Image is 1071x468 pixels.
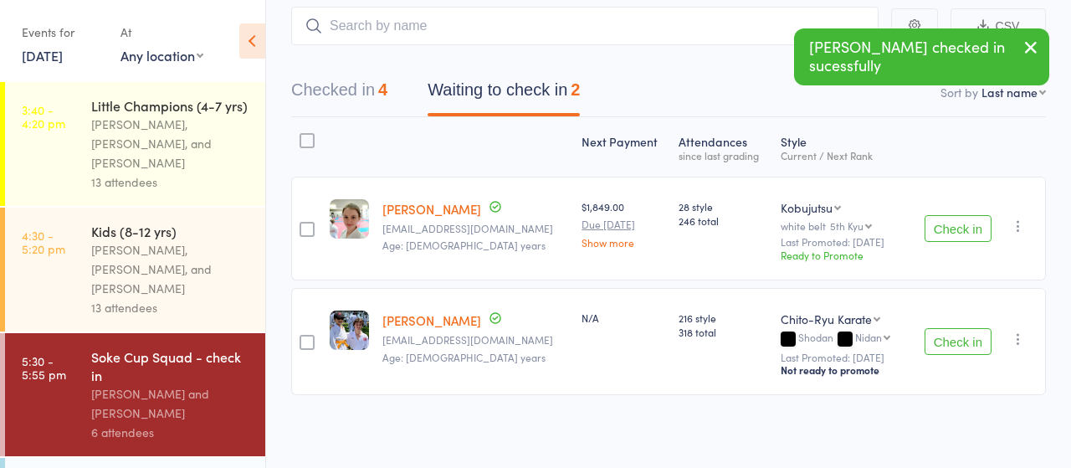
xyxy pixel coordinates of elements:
[679,325,766,339] span: 318 total
[582,219,665,230] small: Due [DATE]
[781,363,900,377] div: Not ready to promote
[382,223,568,234] small: jacqui@lippey.com
[382,350,546,364] span: Age: [DEMOGRAPHIC_DATA] years
[91,384,251,423] div: [PERSON_NAME] and [PERSON_NAME]
[91,222,251,240] div: Kids (8-12 yrs)
[781,332,900,346] div: Shodan
[679,199,766,213] span: 28 style
[855,332,882,342] div: Nidan
[679,311,766,325] span: 216 style
[794,28,1049,85] div: [PERSON_NAME] checked in sucessfully
[91,298,251,317] div: 13 attendees
[781,236,900,248] small: Last Promoted: [DATE]
[951,8,1046,44] button: CSV
[91,172,251,192] div: 13 attendees
[330,199,369,239] img: image1622186601.png
[91,347,251,384] div: Soke Cup Squad - check in
[781,150,900,161] div: Current / Next Rank
[5,82,265,206] a: 3:40 -4:20 pmLittle Champions (4-7 yrs)[PERSON_NAME], [PERSON_NAME], and [PERSON_NAME]13 attendees
[774,125,907,169] div: Style
[120,18,203,46] div: At
[22,229,65,255] time: 4:30 - 5:20 pm
[91,96,251,115] div: Little Champions (4-7 yrs)
[22,46,63,64] a: [DATE]
[575,125,672,169] div: Next Payment
[291,7,879,45] input: Search by name
[291,72,387,116] button: Checked in4
[940,84,978,100] label: Sort by
[5,208,265,332] a: 4:30 -5:20 pmKids (8-12 yrs)[PERSON_NAME], [PERSON_NAME], and [PERSON_NAME]13 attendees
[22,354,66,381] time: 5:30 - 5:55 pm
[981,84,1038,100] div: Last name
[781,220,900,231] div: white belt
[378,80,387,99] div: 4
[571,80,580,99] div: 2
[925,215,992,242] button: Check in
[672,125,773,169] div: Atten­dances
[382,334,568,346] small: sphil207@eq.edu.au
[925,328,992,355] button: Check in
[382,238,546,252] span: Age: [DEMOGRAPHIC_DATA] years
[22,18,104,46] div: Events for
[5,333,265,456] a: 5:30 -5:55 pmSoke Cup Squad - check in[PERSON_NAME] and [PERSON_NAME]6 attendees
[781,311,872,327] div: Chito-Ryu Karate
[428,72,580,116] button: Waiting to check in2
[781,199,833,216] div: Kobujutsu
[382,200,481,218] a: [PERSON_NAME]
[22,103,65,130] time: 3:40 - 4:20 pm
[382,311,481,329] a: [PERSON_NAME]
[830,220,863,231] div: 5th Kyu
[91,115,251,172] div: [PERSON_NAME], [PERSON_NAME], and [PERSON_NAME]
[781,352,900,363] small: Last Promoted: [DATE]
[91,423,251,442] div: 6 attendees
[582,237,665,248] a: Show more
[582,199,665,248] div: $1,849.00
[582,311,665,325] div: N/A
[679,213,766,228] span: 246 total
[330,311,369,350] img: image1680569777.png
[120,46,203,64] div: Any location
[91,240,251,298] div: [PERSON_NAME], [PERSON_NAME], and [PERSON_NAME]
[679,150,766,161] div: since last grading
[781,248,900,262] div: Ready to Promote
